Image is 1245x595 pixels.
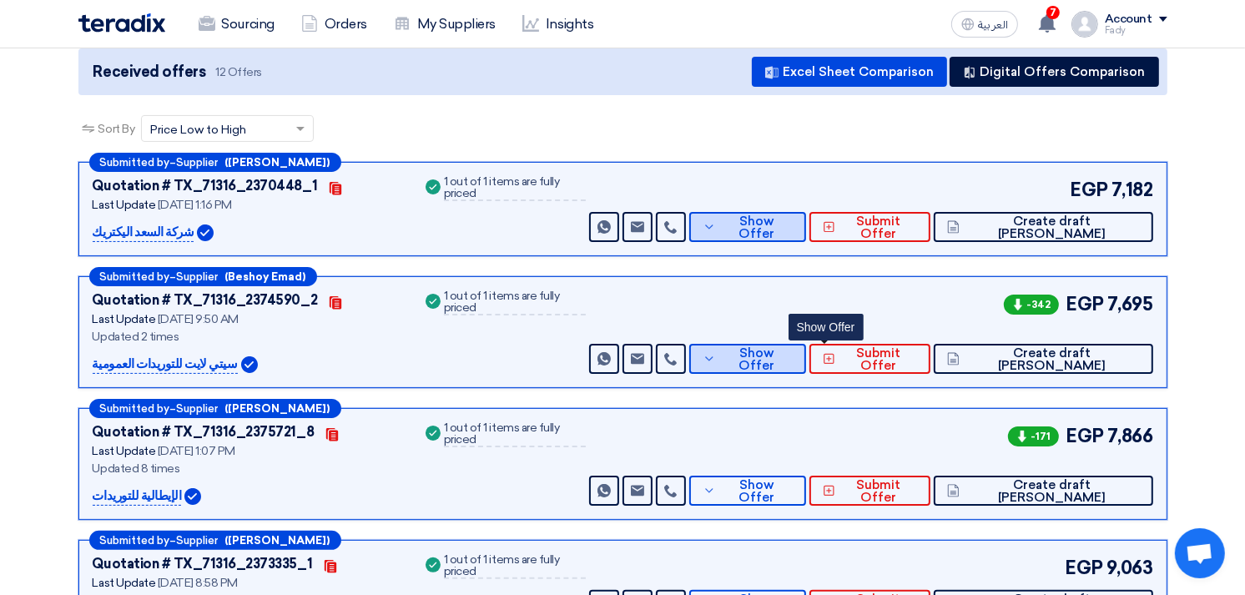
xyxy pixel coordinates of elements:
button: Submit Offer [809,476,930,506]
span: 7,695 [1107,290,1153,318]
button: Digital Offers Comparison [950,57,1159,87]
span: [DATE] 1:16 PM [158,198,232,212]
span: Create draft [PERSON_NAME] [964,347,1139,372]
button: Submit Offer [809,212,930,242]
p: شركة السعد اليكتريك [93,223,194,243]
b: ([PERSON_NAME]) [225,157,330,168]
img: Verified Account [241,356,258,373]
span: Create draft [PERSON_NAME] [964,215,1139,240]
button: Submit Offer [809,344,930,374]
span: 9,063 [1106,554,1153,582]
span: Last Update [93,444,156,458]
div: Updated 8 times [93,460,402,477]
div: Quotation # TX_71316_2373335_1 [93,554,313,574]
p: سيتي لايت للتوريدات العمومية [93,355,238,375]
span: Supplier [177,157,219,168]
span: العربية [978,19,1008,31]
img: Verified Account [197,224,214,241]
img: Teradix logo [78,13,165,33]
b: ([PERSON_NAME]) [225,535,330,546]
div: – [89,399,341,418]
button: Excel Sheet Comparison [752,57,947,87]
div: Show Offer [789,314,864,340]
span: Received offers [93,61,206,83]
span: EGP [1066,290,1104,318]
span: 7 [1046,6,1060,19]
span: 12 Offers [215,64,262,80]
span: Show Offer [720,479,793,504]
div: Open chat [1175,528,1225,578]
span: Last Update [93,576,156,590]
a: Insights [509,6,607,43]
span: 7,182 [1111,176,1153,204]
span: Supplier [177,403,219,414]
div: 1 out of 1 items are fully priced [444,290,586,315]
div: 1 out of 1 items are fully priced [444,554,586,579]
span: Supplier [177,271,219,282]
div: – [89,531,341,550]
p: الإيطالية للتوريدات [93,487,182,507]
span: Submit Offer [839,347,917,372]
span: Create draft [PERSON_NAME] [964,479,1139,504]
span: Supplier [177,535,219,546]
span: 7,866 [1107,422,1153,450]
div: Quotation # TX_71316_2374590_2 [93,290,318,310]
span: Submitted by [100,271,170,282]
span: EGP [1070,176,1108,204]
span: -342 [1004,295,1059,315]
div: Quotation # TX_71316_2375721_8 [93,422,315,442]
div: 1 out of 1 items are fully priced [444,176,586,201]
span: Submit Offer [839,215,917,240]
span: Price Low to High [150,121,246,139]
button: Create draft [PERSON_NAME] [934,476,1152,506]
a: Sourcing [185,6,288,43]
span: -171 [1008,426,1059,446]
span: Sort By [98,120,135,138]
span: Submitted by [100,535,170,546]
a: My Suppliers [381,6,509,43]
div: Quotation # TX_71316_2370448_1 [93,176,318,196]
button: Create draft [PERSON_NAME] [934,212,1152,242]
span: Submitted by [100,157,170,168]
span: EGP [1066,422,1104,450]
span: Submit Offer [839,479,917,504]
span: EGP [1065,554,1103,582]
a: Orders [288,6,381,43]
span: [DATE] 9:50 AM [158,312,239,326]
div: – [89,153,341,172]
button: Show Offer [689,212,806,242]
button: Show Offer [689,476,806,506]
button: Show Offer [689,344,806,374]
div: Fady [1105,26,1167,35]
div: Account [1105,13,1152,27]
div: 1 out of 1 items are fully priced [444,422,586,447]
span: Last Update [93,198,156,212]
button: Create draft [PERSON_NAME] [934,344,1152,374]
div: Updated 2 times [93,328,402,345]
img: profile_test.png [1071,11,1098,38]
img: Verified Account [184,488,201,505]
span: Last Update [93,312,156,326]
div: – [89,267,317,286]
span: [DATE] 8:58 PM [158,576,238,590]
span: Submitted by [100,403,170,414]
b: ([PERSON_NAME]) [225,403,330,414]
span: Show Offer [720,215,793,240]
span: [DATE] 1:07 PM [158,444,235,458]
span: Show Offer [720,347,793,372]
b: (Beshoy Emad) [225,271,306,282]
button: العربية [951,11,1018,38]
